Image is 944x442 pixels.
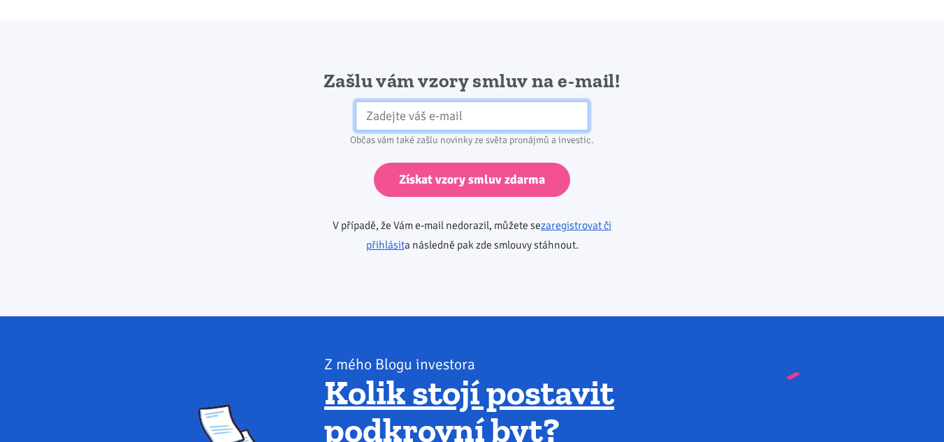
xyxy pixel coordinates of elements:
[293,131,651,150] div: Občas vám také zašlu novinky ze světa pronájmů a investic.
[324,355,746,374] div: Z mého Blogu investora
[374,163,570,197] input: Získat vzory smluv zdarma
[293,68,651,94] h2: Zašlu vám vzory smluv na e-mail!
[356,101,588,131] input: Zadejte váš e-mail
[293,216,651,255] p: V případě, že Vám e-mail nedorazil, můžete se a následně pak zde smlouvy stáhnout.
